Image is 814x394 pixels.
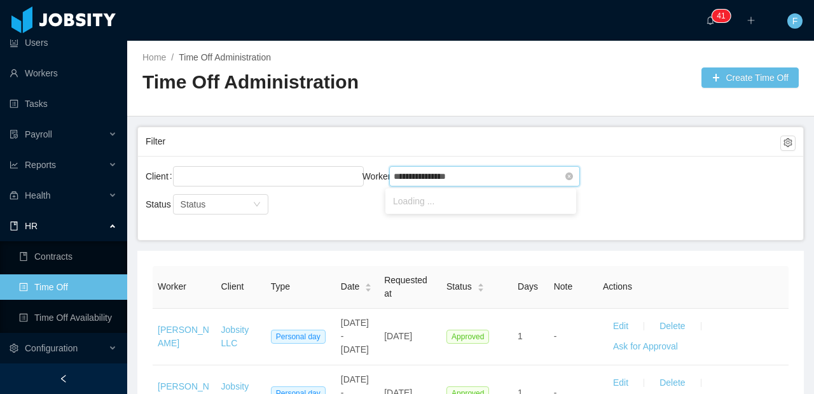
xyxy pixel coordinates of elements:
[10,344,18,353] i: icon: setting
[603,337,688,357] button: Ask for Approval
[158,325,209,348] a: [PERSON_NAME]
[477,282,484,286] i: icon: caret-up
[603,316,638,337] button: Edit
[446,330,489,344] span: Approved
[10,160,18,169] i: icon: line-chart
[19,305,117,330] a: icon: profileTime Off Availability
[518,331,523,341] span: 1
[446,280,472,293] span: Status
[780,136,796,151] button: icon: setting
[603,373,638,393] button: Edit
[271,281,290,292] span: Type
[341,280,360,293] span: Date
[142,69,471,95] h2: Time Off Administration
[362,171,400,181] label: Worker
[181,199,206,209] span: Status
[649,373,695,393] button: Delete
[701,67,799,88] button: icon: plusCreate Time Off
[19,274,117,300] a: icon: profileTime Off
[747,16,755,25] i: icon: plus
[603,281,632,292] span: Actions
[25,343,78,353] span: Configuration
[10,30,117,55] a: icon: robotUsers
[364,281,372,290] div: Sort
[10,130,18,139] i: icon: file-protect
[25,190,50,201] span: Health
[717,10,721,22] p: 4
[179,52,271,62] a: Time Off Administration
[649,316,695,337] button: Delete
[158,281,186,292] span: Worker
[221,281,244,292] span: Client
[706,16,715,25] i: icon: bell
[10,60,117,86] a: icon: userWorkers
[341,318,369,355] span: [DATE] - [DATE]
[554,331,557,341] span: -
[792,13,798,29] span: F
[146,199,180,209] label: Status
[25,221,38,231] span: HR
[10,91,117,116] a: icon: profileTasks
[25,129,52,139] span: Payroll
[721,10,726,22] p: 1
[271,330,326,344] span: Personal day
[384,331,412,341] span: [DATE]
[565,172,573,180] i: icon: close-circle
[393,169,464,184] input: Worker
[10,191,18,200] i: icon: medicine-box
[25,160,56,170] span: Reports
[146,171,177,181] label: Client
[365,286,372,290] i: icon: caret-down
[142,52,166,62] a: Home
[712,10,730,22] sup: 41
[384,275,427,299] span: Requested at
[10,222,18,230] i: icon: book
[171,52,174,62] span: /
[554,281,573,292] span: Note
[253,201,261,209] i: icon: down
[19,244,117,269] a: icon: bookContracts
[518,281,538,292] span: Days
[177,169,184,184] input: Client
[477,286,484,290] i: icon: caret-down
[385,191,576,211] li: Loading ...
[146,130,780,153] div: Filter
[221,325,249,348] a: Jobsity LLC
[477,281,485,290] div: Sort
[365,282,372,286] i: icon: caret-up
